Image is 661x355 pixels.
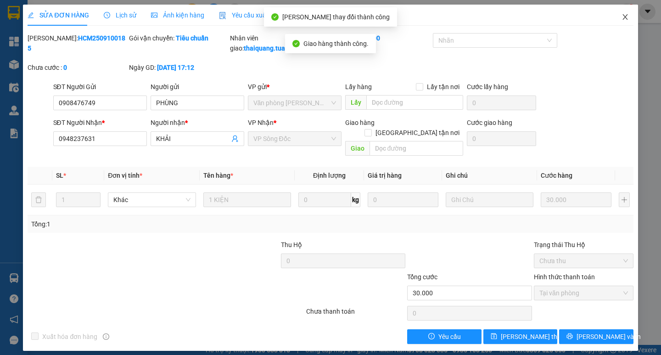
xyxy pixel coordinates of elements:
div: Chưa cước : [28,62,127,73]
input: VD: Bàn, Ghế [203,192,291,207]
div: Chưa thanh toán [305,306,407,322]
span: Cước hàng [541,172,572,179]
input: Cước giao hàng [467,131,536,146]
span: Xuất hóa đơn hàng [39,332,101,342]
span: VP Nhận [248,119,274,126]
th: Ghi chú [442,167,537,185]
span: Tên hàng [203,172,233,179]
input: Ghi Chú [446,192,533,207]
span: Yêu cầu [438,332,461,342]
span: picture [151,12,157,18]
button: save[PERSON_NAME] thay đổi [483,329,557,344]
span: [GEOGRAPHIC_DATA] tận nơi [372,128,463,138]
label: Hình thức thanh toán [534,273,595,281]
span: Yêu cầu xuất hóa đơn điện tử [219,11,316,19]
span: check-circle [292,40,300,47]
span: exclamation-circle [428,333,435,340]
img: icon [219,12,226,19]
button: Close [612,5,638,30]
div: Tổng: 1 [31,219,256,229]
span: Giao hàng [345,119,375,126]
input: 0 [368,192,438,207]
div: Cước rồi : [331,33,431,43]
span: [PERSON_NAME] thay đổi thành công [282,13,390,21]
span: kg [351,192,360,207]
div: Người nhận [151,118,244,128]
input: Dọc đường [366,95,463,110]
span: Khác [113,193,190,207]
button: printer[PERSON_NAME] và In [559,329,633,344]
span: Lịch sử [104,11,136,19]
span: [PERSON_NAME] thay đổi [501,332,574,342]
span: Giao [345,141,370,156]
div: Người gửi [151,82,244,92]
span: Lấy tận nơi [423,82,463,92]
b: Tiêu chuẩn [176,34,208,42]
label: Cước giao hàng [467,119,512,126]
span: close [622,13,629,21]
span: check-circle [271,13,279,21]
span: Đơn vị tính [108,172,142,179]
input: Dọc đường [370,141,463,156]
span: Lấy hàng [345,83,372,90]
span: SL [56,172,63,179]
div: Nhân viên giao: [230,33,330,53]
span: Định lượng [313,172,346,179]
span: SỬA ĐƠN HÀNG [28,11,89,19]
button: delete [31,192,46,207]
div: SĐT Người Gửi [53,82,147,92]
b: 0 [63,64,67,71]
span: Tại văn phòng [539,286,628,300]
div: SĐT Người Nhận [53,118,147,128]
span: save [491,333,497,340]
span: clock-circle [104,12,110,18]
span: [PERSON_NAME] và In [577,332,641,342]
div: VP gửi [248,82,342,92]
b: thaiquang.tuanhung [244,45,303,52]
div: [PERSON_NAME]: [28,33,127,53]
span: Giá trị hàng [368,172,402,179]
button: exclamation-circleYêu cầu [407,329,481,344]
div: Gói vận chuyển: [129,33,229,43]
b: [DATE] 17:12 [157,64,194,71]
span: Ảnh kiện hàng [151,11,204,19]
input: 0 [541,192,611,207]
span: edit [28,12,34,18]
span: Giao hàng thành công. [303,40,369,47]
label: Cước lấy hàng [467,83,508,90]
span: printer [566,333,573,340]
span: Chưa thu [539,254,628,268]
span: Thu Hộ [281,241,302,248]
span: info-circle [103,333,109,340]
span: Lấy [345,95,366,110]
div: Trạng thái Thu Hộ [534,240,633,250]
span: Văn phòng Hồ Chí Minh [253,96,336,110]
span: Tổng cước [407,273,437,281]
span: user-add [231,135,239,142]
span: VP Sông Đốc [253,132,336,146]
input: Cước lấy hàng [467,96,536,110]
div: Ngày GD: [129,62,229,73]
button: plus [619,192,630,207]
